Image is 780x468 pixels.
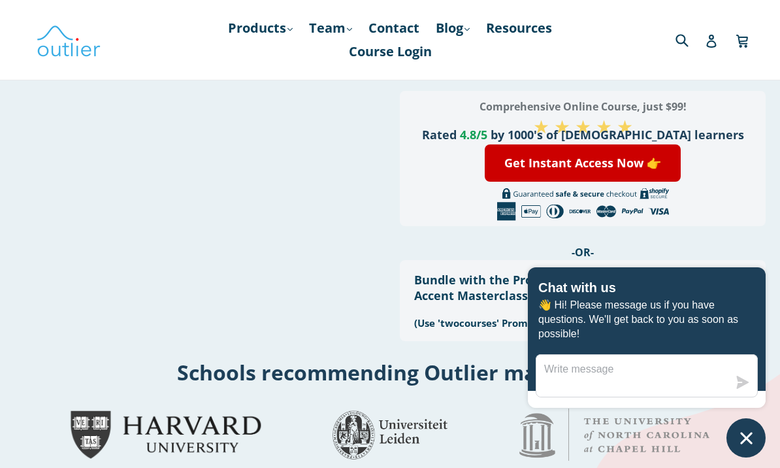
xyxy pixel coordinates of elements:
[479,16,559,40] a: Resources
[414,272,628,303] h3: Bundle with the Pronunciation & Accent Masterclass, save 25%!
[414,96,751,117] h3: Comprehensive Online Course, just $99!
[414,316,628,329] h3: (Use 'twocourses' Promo code at checkout)
[342,40,438,63] a: Course Login
[302,16,359,40] a: Team
[36,21,101,59] img: Outlier Linguistics
[672,26,708,53] input: Search
[422,127,457,142] span: Rated
[533,114,633,139] span: ★ ★ ★ ★ ★
[460,127,487,142] span: 4.8/5
[429,16,476,40] a: Blog
[491,127,744,142] span: by 1000's of [DEMOGRAPHIC_DATA] learners
[524,267,770,458] inbox-online-store-chat: Shopify online store chat
[221,16,299,40] a: Products
[485,144,681,182] a: Get Instant Access Now 👉
[572,245,594,259] span: -OR-
[362,16,426,40] a: Contact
